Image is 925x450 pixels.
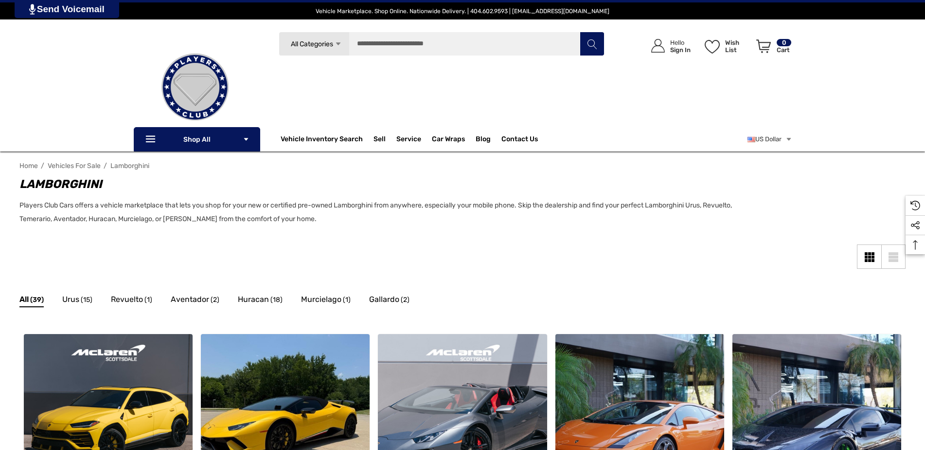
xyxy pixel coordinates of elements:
[580,32,604,56] button: Search
[19,162,38,170] a: Home
[134,127,260,151] p: Shop All
[369,293,409,309] a: Button Go To Sub Category Gallardo
[432,135,465,146] span: Car Wraps
[910,201,920,210] svg: Recently Viewed
[171,293,209,306] span: Aventador
[62,293,79,306] span: Urus
[171,293,219,309] a: Button Go To Sub Category Aventador
[335,40,342,48] svg: Icon Arrow Down
[144,294,152,306] span: (1)
[725,39,751,54] p: Wish List
[857,244,881,269] a: Grid View
[910,221,920,230] svg: Social Media
[501,135,538,146] a: Contact Us
[374,135,386,146] span: Sell
[211,294,219,306] span: (2)
[238,293,283,309] a: Button Go To Sub Category Huracan
[301,293,341,306] span: Murcielago
[30,294,44,306] span: (39)
[374,130,396,149] a: Sell
[756,39,771,53] svg: Review Your Cart
[238,293,269,306] span: Huracan
[651,39,665,53] svg: Icon User Account
[881,244,906,269] a: List View
[343,294,351,306] span: (1)
[747,130,792,149] a: USD
[62,293,92,309] a: Button Go To Sub Category Urus
[111,293,143,306] span: Revuelto
[279,32,349,56] a: All Categories Icon Arrow Down Icon Arrow Up
[290,40,333,48] span: All Categories
[640,29,695,63] a: Sign in
[301,293,351,309] a: Button Go To Sub Category Murcielago
[110,162,149,170] a: Lamborghini
[670,39,691,46] p: Hello
[81,294,92,306] span: (15)
[19,157,906,174] nav: Breadcrumb
[48,162,101,170] a: Vehicles For Sale
[705,40,720,54] svg: Wish List
[906,240,925,250] svg: Top
[670,46,691,54] p: Sign In
[432,130,476,149] a: Car Wraps
[752,29,792,67] a: Cart with 0 items
[19,199,745,226] p: Players Club Cars offers a vehicle marketplace that lets you shop for your new or certified pre-o...
[369,293,399,306] span: Gallardo
[243,136,249,143] svg: Icon Arrow Down
[111,293,152,309] a: Button Go To Sub Category Revuelto
[396,135,421,146] a: Service
[401,294,409,306] span: (2)
[281,135,363,146] a: Vehicle Inventory Search
[270,294,283,306] span: (18)
[777,46,791,54] p: Cart
[777,39,791,46] p: 0
[144,134,159,145] svg: Icon Line
[146,38,244,136] img: Players Club | Cars For Sale
[19,175,745,193] h1: Lamborghini
[316,8,609,15] span: Vehicle Marketplace. Shop Online. Nationwide Delivery. | 404.602.9593 | [EMAIL_ADDRESS][DOMAIN_NAME]
[476,135,491,146] a: Blog
[19,293,29,306] span: All
[700,29,752,63] a: Wish List Wish List
[29,4,36,15] img: PjwhLS0gR2VuZXJhdG9yOiBHcmF2aXQuaW8gLS0+PHN2ZyB4bWxucz0iaHR0cDovL3d3dy53My5vcmcvMjAwMC9zdmciIHhtb...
